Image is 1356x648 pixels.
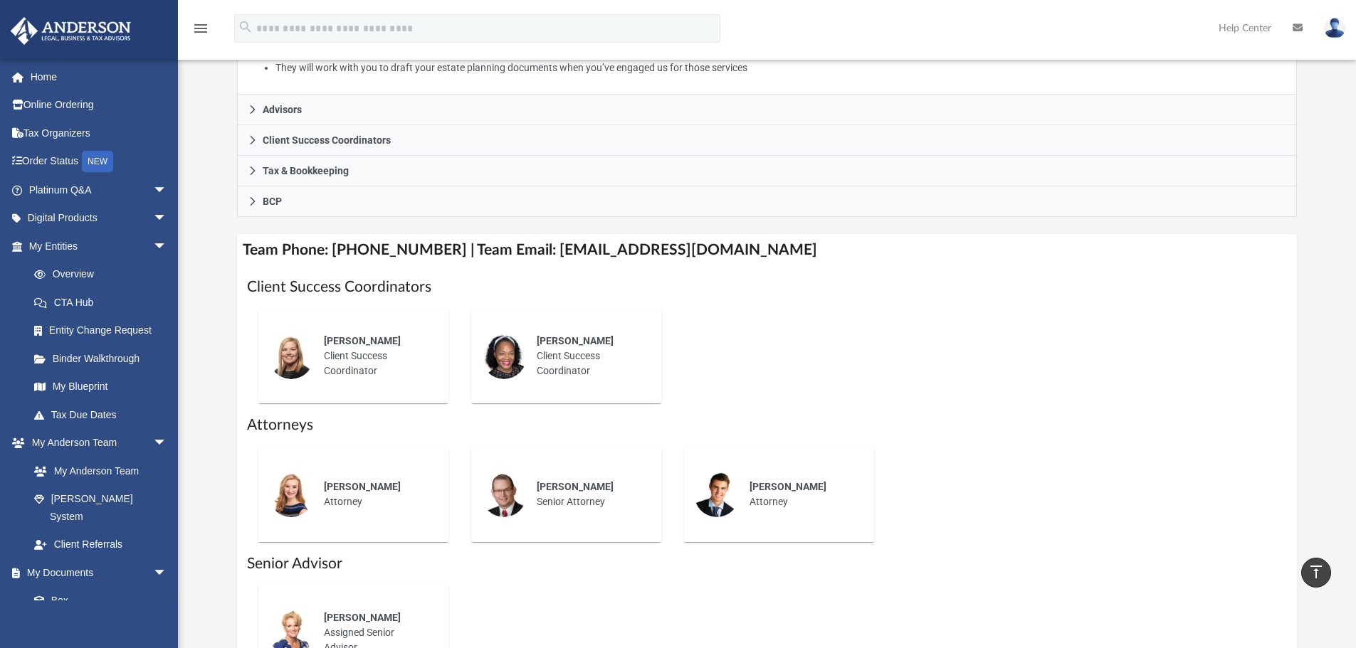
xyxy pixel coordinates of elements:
[20,373,182,401] a: My Blueprint
[6,17,135,45] img: Anderson Advisors Platinum Portal
[237,156,1298,186] a: Tax & Bookkeeping
[10,429,182,457] a: My Anderson Teamarrow_drop_down
[750,481,826,492] span: [PERSON_NAME]
[237,186,1298,217] a: BCP
[153,204,182,233] span: arrow_drop_down
[10,119,189,147] a: Tax Organizers
[20,288,189,317] a: CTA Hub
[153,232,182,261] span: arrow_drop_down
[481,472,527,517] img: thumbnail
[275,59,1286,77] li: They will work with you to draft your estate planning documents when you’ve engaged us for those ...
[537,481,614,492] span: [PERSON_NAME]
[237,95,1298,125] a: Advisors
[10,91,189,119] a: Online Ordering
[237,125,1298,156] a: Client Success Coordinators
[20,400,189,429] a: Tax Due Dates
[192,27,209,37] a: menu
[10,147,189,176] a: Order StatusNEW
[153,176,182,205] span: arrow_drop_down
[314,469,438,519] div: Attorney
[10,558,182,587] a: My Documentsarrow_drop_down
[537,335,614,346] span: [PERSON_NAME]
[247,277,1288,297] h1: Client Success Coordinators
[20,344,189,373] a: Binder Walkthrough
[192,20,209,37] i: menu
[263,166,349,176] span: Tax & Bookkeeping
[247,553,1288,574] h1: Senior Advisor
[10,232,189,260] a: My Entitiesarrow_drop_down
[20,260,189,289] a: Overview
[10,204,189,233] a: Digital Productsarrow_drop_down
[324,612,401,623] span: [PERSON_NAME]
[1301,558,1331,588] a: vertical_align_top
[10,63,189,91] a: Home
[527,469,651,519] div: Senior Attorney
[481,334,527,379] img: thumbnail
[263,196,282,206] span: BCP
[527,324,651,388] div: Client Success Coordinator
[10,176,189,204] a: Platinum Q&Aarrow_drop_down
[1308,563,1325,580] i: vertical_align_top
[153,558,182,588] span: arrow_drop_down
[238,19,253,35] i: search
[153,429,182,458] span: arrow_drop_down
[247,415,1288,435] h1: Attorneys
[263,135,391,145] span: Client Success Coordinators
[324,335,401,346] span: [PERSON_NAME]
[268,472,314,517] img: thumbnail
[20,317,189,345] a: Entity Change Request
[263,105,302,115] span: Advisors
[740,469,864,519] div: Attorney
[1324,18,1345,38] img: User Pic
[20,485,182,531] a: [PERSON_NAME] System
[694,472,740,517] img: thumbnail
[20,587,174,615] a: Box
[314,324,438,388] div: Client Success Coordinator
[268,334,314,379] img: thumbnail
[20,531,182,559] a: Client Referrals
[82,151,113,172] div: NEW
[237,234,1298,266] h4: Team Phone: [PHONE_NUMBER] | Team Email: [EMAIL_ADDRESS][DOMAIN_NAME]
[324,481,401,492] span: [PERSON_NAME]
[20,457,174,485] a: My Anderson Team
